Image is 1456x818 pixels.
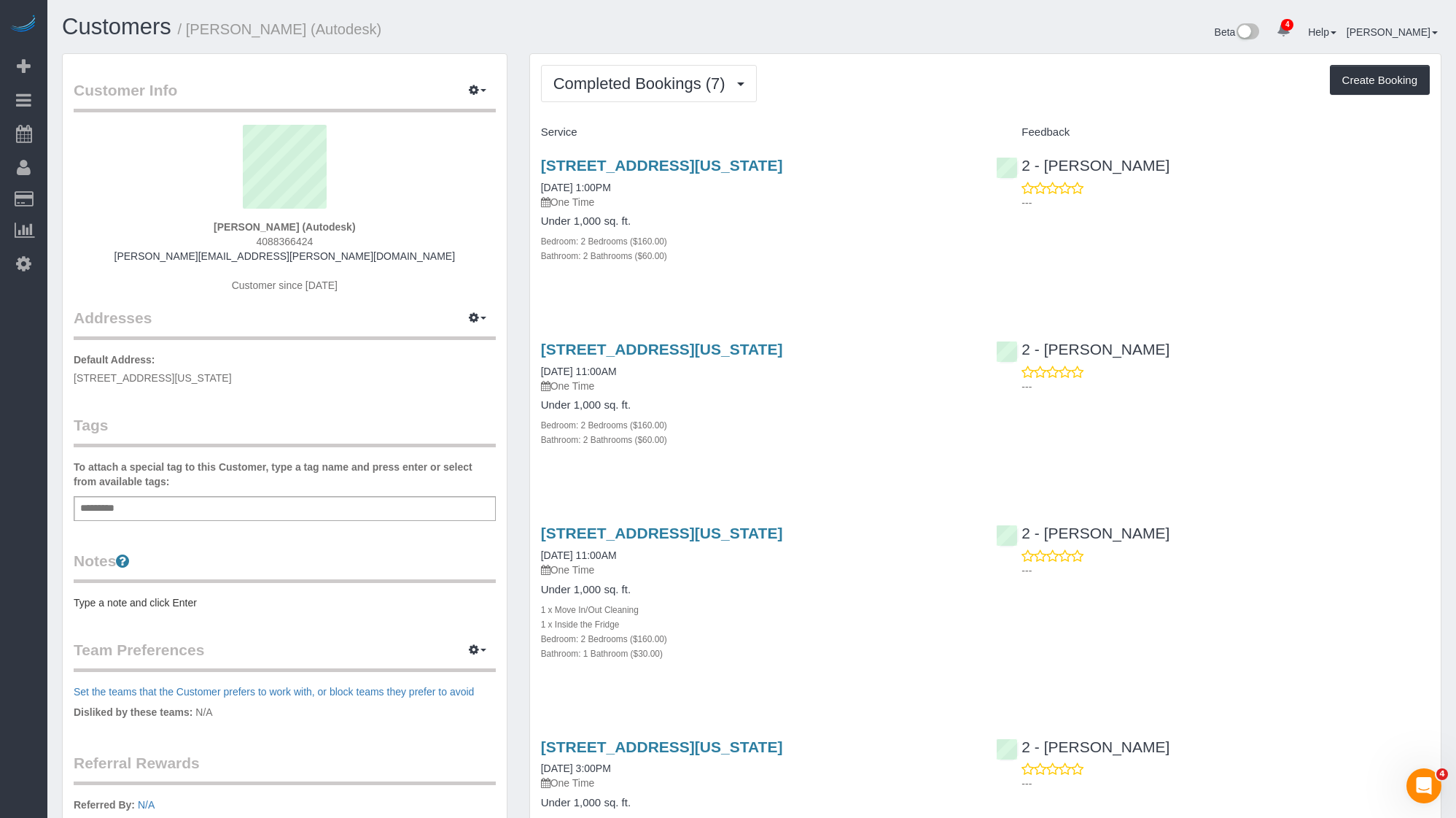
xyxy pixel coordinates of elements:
[74,372,232,384] span: [STREET_ADDRESS][US_STATE]
[74,595,496,610] pre: Type a note and click Enter
[195,706,212,718] span: N/A
[541,634,667,644] small: Bedroom: 2 Bedrooms ($160.00)
[1308,26,1336,38] a: Help
[74,460,496,489] label: To attach a special tag to this Customer, type a tag name and press enter or select from availabl...
[1021,563,1430,578] p: ---
[62,14,171,39] a: Customers
[1436,768,1448,780] span: 4
[541,215,975,228] h4: Under 1,000 sq. ft.
[9,15,38,35] img: Automaid Logo
[541,126,975,139] h4: Service
[541,525,783,541] a: [STREET_ADDRESS][US_STATE]
[553,74,733,93] span: Completed Bookings (7)
[1021,379,1430,394] p: ---
[74,414,496,447] legend: Tags
[74,705,192,719] label: Disliked by these teams:
[1215,26,1260,38] a: Beta
[541,182,611,193] a: [DATE] 1:00PM
[541,584,975,596] h4: Under 1,000 sq. ft.
[541,195,975,209] p: One Time
[138,799,155,811] a: N/A
[1330,65,1430,96] button: Create Booking
[74,352,155,367] label: Default Address:
[178,21,382,37] small: / [PERSON_NAME] (Autodesk)
[74,798,135,812] label: Referred By:
[114,250,456,262] a: [PERSON_NAME][EMAIL_ADDRESS][PERSON_NAME][DOMAIN_NAME]
[541,605,639,615] small: 1 x Move In/Out Cleaning
[541,379,975,393] p: One Time
[541,251,667,261] small: Bathroom: 2 Bathrooms ($60.00)
[541,399,975,412] h4: Under 1,000 sq. ft.
[541,341,783,358] a: [STREET_ADDRESS][US_STATE]
[541,738,783,755] a: [STREET_ADDRESS][US_STATE]
[256,236,313,247] span: 4088366424
[1347,26,1438,38] a: [PERSON_NAME]
[74,752,496,785] legend: Referral Rewards
[541,620,620,630] small: 1 x Inside the Fridge
[996,525,1169,541] a: 2 - [PERSON_NAME]
[541,236,667,247] small: Bedroom: 2 Bedrooms ($160.00)
[541,797,975,809] h4: Under 1,000 sq. ft.
[996,738,1169,755] a: 2 - [PERSON_NAME]
[996,341,1169,358] a: 2 - [PERSON_NAME]
[541,420,667,431] small: Bedroom: 2 Bedrooms ($160.00)
[1021,196,1430,210] p: ---
[541,563,975,577] p: One Time
[541,435,667,445] small: Bathroom: 2 Bathrooms ($60.00)
[1406,768,1441,803] iframe: Intercom live chat
[1235,23,1259,42] img: New interface
[1021,776,1430,791] p: ---
[1269,15,1298,47] a: 4
[541,776,975,790] p: One Time
[541,763,611,774] a: [DATE] 3:00PM
[1281,19,1293,31] span: 4
[996,157,1169,174] a: 2 - [PERSON_NAME]
[232,279,338,291] span: Customer since [DATE]
[214,221,355,233] strong: [PERSON_NAME] (Autodesk)
[541,366,617,377] a: [DATE] 11:00AM
[541,549,617,561] a: [DATE] 11:00AM
[74,639,496,672] legend: Team Preferences
[541,649,663,659] small: Bathroom: 1 Bathroom ($30.00)
[74,550,496,583] legend: Notes
[541,65,757,102] button: Completed Bookings (7)
[74,686,474,698] a: Set the teams that the Customer prefers to work with, or block teams they prefer to avoid
[74,80,496,112] legend: Customer Info
[541,157,783,174] a: [STREET_ADDRESS][US_STATE]
[996,126,1430,139] h4: Feedback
